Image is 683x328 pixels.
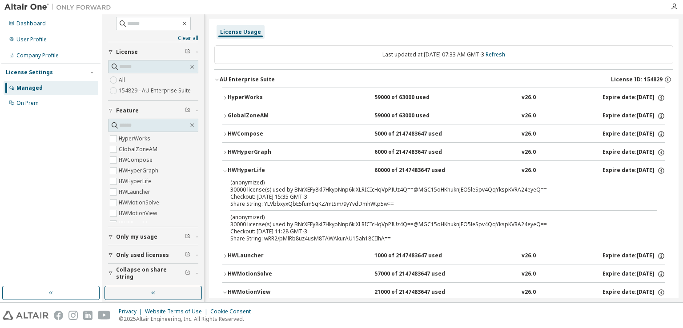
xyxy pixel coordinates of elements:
label: HWHyperGraph [119,165,160,176]
span: Collapse on share string [116,266,185,280]
img: youtube.svg [98,311,111,320]
div: 59000 of 63000 used [374,112,454,120]
label: HWHyperLife [119,176,153,187]
div: GlobalZoneAM [228,112,308,120]
div: Share String: wRR2/pMlRb8uz4usM8TAWAkurAU15ah18CIlhA== [230,235,636,242]
div: Expire date: [DATE] [603,94,665,102]
img: linkedin.svg [83,311,92,320]
a: Clear all [108,35,198,42]
div: 59000 of 63000 used [374,94,454,102]
div: 57000 of 2147483647 used [374,270,454,278]
div: Expire date: [DATE] [603,288,665,296]
img: facebook.svg [54,311,63,320]
button: AU Enterprise SuiteLicense ID: 154829 [214,70,673,89]
p: (anonymized) [230,213,636,221]
div: Expire date: [DATE] [603,270,665,278]
button: HyperWorks59000 of 63000 usedv26.0Expire date:[DATE] [222,88,665,108]
label: HyperWorks [119,133,152,144]
img: instagram.svg [68,311,78,320]
div: 6000 of 2147483647 used [374,148,454,156]
div: v26.0 [522,148,536,156]
div: Website Terms of Use [145,308,210,315]
label: 154829 - AU Enterprise Suite [119,85,193,96]
div: HyperWorks [228,94,308,102]
div: v26.0 [522,112,536,120]
label: HWMotionView [119,208,159,219]
span: Only used licenses [116,252,169,259]
button: HWLauncher1000 of 2147483647 usedv26.0Expire date:[DATE] [222,246,665,266]
div: v26.0 [522,130,536,138]
div: Dashboard [16,20,46,27]
div: Expire date: [DATE] [603,130,665,138]
p: (anonymized) [230,179,636,186]
div: On Prem [16,100,39,107]
span: License ID: 154829 [611,76,663,83]
span: License [116,48,138,56]
div: License Usage [220,28,261,36]
div: HWLauncher [228,252,308,260]
span: Clear filter [185,233,190,240]
div: 60000 of 2147483647 used [374,167,454,175]
div: 30000 license(s) used by BNrXEFy8kl7HkypNnp6kiXLRICIcHqVpPIUz4Q==@MGC15oHKhuknJEO5leSpv4QqYkspKVR... [230,179,636,193]
div: Expire date: [DATE] [603,148,665,156]
p: © 2025 Altair Engineering, Inc. All Rights Reserved. [119,315,256,323]
img: altair_logo.svg [3,311,48,320]
div: AU Enterprise Suite [220,76,275,83]
button: Collapse on share string [108,264,198,283]
div: Managed [16,84,43,92]
span: Clear filter [185,48,190,56]
label: HWLauncher [119,187,152,197]
div: HWHyperLife [228,167,308,175]
span: Clear filter [185,107,190,114]
div: Privacy [119,308,145,315]
div: Cookie Consent [210,308,256,315]
label: All [119,75,127,85]
div: Checkout: [DATE] 15:35 GMT-3 [230,193,636,200]
label: HWCompose [119,155,154,165]
div: v26.0 [522,270,536,278]
div: Last updated at: [DATE] 07:33 AM GMT-3 [214,45,673,64]
div: v26.0 [522,94,536,102]
div: 21000 of 2147483647 used [374,288,454,296]
div: Share String: YLVbbxyxQbE5fumSqKZ/mISm/9yYvdDmhWtp5w== [230,200,636,208]
img: Altair One [4,3,116,12]
span: Feature [116,107,139,114]
button: HWHyperLife60000 of 2147483647 usedv26.0Expire date:[DATE] [222,161,665,180]
div: v26.0 [522,288,536,296]
a: Refresh [486,51,505,58]
button: License [108,42,198,62]
div: Expire date: [DATE] [603,167,665,175]
button: Feature [108,101,198,120]
button: HWMotionView21000 of 2147483647 usedv26.0Expire date:[DATE] [222,283,665,302]
button: HWHyperGraph6000 of 2147483647 usedv26.0Expire date:[DATE] [222,143,665,162]
div: 30000 license(s) used by BNrXEFy8kl7HkypNnp6kiXLRICIcHqVpPIUz4Q==@MGC15oHKhuknJEO5leSpv4QqYkspKVR... [230,213,636,228]
div: HWMotionSolve [228,270,308,278]
div: 1000 of 2147483647 used [374,252,454,260]
label: HWPDataManager [119,219,167,229]
button: HWCompose5000 of 2147483647 usedv26.0Expire date:[DATE] [222,124,665,144]
div: Expire date: [DATE] [603,112,665,120]
div: 5000 of 2147483647 used [374,130,454,138]
div: Checkout: [DATE] 11:28 GMT-3 [230,228,636,235]
span: Clear filter [185,270,190,277]
label: HWMotionSolve [119,197,161,208]
div: HWHyperGraph [228,148,308,156]
div: HWMotionView [228,288,308,296]
label: GlobalZoneAM [119,144,159,155]
span: Clear filter [185,252,190,259]
div: v26.0 [522,252,536,260]
button: Only my usage [108,227,198,247]
div: License Settings [6,69,53,76]
span: Only my usage [116,233,157,240]
div: User Profile [16,36,47,43]
button: Only used licenses [108,245,198,265]
button: GlobalZoneAM59000 of 63000 usedv26.0Expire date:[DATE] [222,106,665,126]
button: HWMotionSolve57000 of 2147483647 usedv26.0Expire date:[DATE] [222,264,665,284]
div: v26.0 [522,167,536,175]
div: Company Profile [16,52,59,59]
div: HWCompose [228,130,308,138]
div: Expire date: [DATE] [603,252,665,260]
